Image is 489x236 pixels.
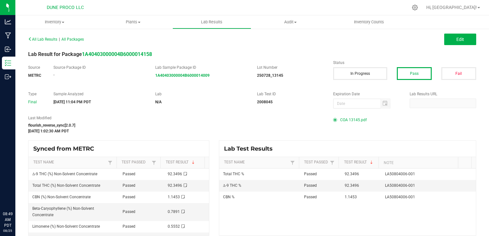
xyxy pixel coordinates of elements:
label: Lab [155,91,247,97]
span: CBN % [223,195,235,199]
span: DUNE PROCO LLC [47,5,84,10]
span: Δ-9 THC % [223,183,241,188]
span: Beta-Caryophyllene (%) Non-Solvent Concentrate [32,206,94,217]
a: Filter [328,159,336,167]
span: LA50804006-001 [385,183,415,188]
a: Filter [289,159,296,167]
form-radio-button: Primary COA [333,118,337,122]
button: Fail [441,67,476,80]
label: Lab Results URL [410,91,476,97]
span: CBN (%) Non-Solvent Concentrate [32,195,91,199]
span: Lab Results [192,19,231,25]
span: 92.3496 [168,183,182,188]
inline-svg: Inbound [5,46,11,52]
span: Lab Test Results [224,145,277,152]
a: Inventory Counts [330,15,408,29]
span: 92.3496 [168,172,182,176]
strong: 2008045 [257,100,273,104]
span: 0.7891 [168,209,180,214]
label: Lab Test ID [257,91,324,97]
span: Passed [123,172,135,176]
span: COA 13145.pdf [340,115,367,125]
a: 1A40403000004B6000014009 [155,73,210,78]
iframe: Resource center [6,185,26,204]
a: Test PassedSortable [122,160,150,165]
span: Sortable [369,160,374,165]
button: Edit [444,34,476,45]
inline-svg: Manufacturing [5,32,11,39]
a: Test NameSortable [224,160,288,165]
label: Sample Analyzed [53,91,146,97]
a: Filter [106,159,114,167]
a: 1A40403000004B6000014158 [82,51,152,57]
a: Lab Results [172,15,251,29]
span: Synced from METRC [33,145,99,152]
inline-svg: Inventory [5,60,11,66]
span: Total THC % [223,172,244,176]
span: Passed [304,183,317,188]
span: Passed [304,172,317,176]
strong: flourish_reverse_sync[2.0.7] [28,123,75,128]
a: Plants [94,15,173,29]
strong: 250728_13145 [257,73,283,78]
label: Last Modified [28,115,324,121]
p: 08/25 [3,228,12,233]
label: Source Package ID [53,65,146,70]
span: Total THC (%) Non-Solvent Concentrate [32,183,100,188]
span: | [59,37,60,42]
span: Passed [123,183,135,188]
label: Lot Number [257,65,324,70]
span: Limonene (%) Non-Solvent Concentrate [32,224,100,229]
label: Lab Sample Package ID [155,65,247,70]
span: Plants [94,19,172,25]
span: Edit [456,37,464,42]
strong: [DATE] 11:04 PM PDT [53,100,91,104]
span: Inventory [15,19,94,25]
th: Note [379,157,458,169]
span: Passed [123,224,135,229]
label: Source [28,65,44,70]
inline-svg: Outbound [5,74,11,80]
strong: METRC [28,73,41,78]
strong: [DATE] 1:02:30 AM PDT [28,129,69,133]
span: Inventory Counts [345,19,393,25]
span: Audit [252,19,330,25]
span: Passed [123,195,135,199]
button: In Progress [333,67,387,80]
span: Δ-9 THC (%) Non-Solvent Concentrate [32,172,97,176]
a: Filter [150,159,158,167]
label: Type [28,91,44,97]
span: Passed [123,209,135,214]
span: 1.1453 [168,195,180,199]
span: 0.5552 [168,224,180,229]
a: Test ResultSortable [166,160,202,165]
label: Status [333,60,476,66]
a: Audit [251,15,330,29]
span: Lab Result for Package [28,51,152,57]
a: Test PassedSortable [304,160,328,165]
span: LA50804006-001 [385,172,415,176]
span: Sortable [191,160,196,165]
a: Test NameSortable [33,160,106,165]
div: Manage settings [411,4,419,11]
span: LA50804006-001 [385,195,415,199]
span: 1.1453 [345,195,357,199]
span: 92.3496 [345,183,359,188]
span: All Packages [61,37,84,42]
span: - [53,73,54,77]
a: Test ResultSortable [344,160,376,165]
span: All Lab Results [28,37,57,42]
button: Pass [397,67,432,80]
p: 08:49 AM PDT [3,211,12,228]
inline-svg: Analytics [5,19,11,25]
a: Inventory [15,15,94,29]
span: Hi, [GEOGRAPHIC_DATA]! [426,5,477,10]
span: 92.3496 [345,172,359,176]
strong: N/A [155,100,162,104]
span: Passed [304,195,317,199]
div: Final [28,99,44,105]
label: Expiration Date [333,91,400,97]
